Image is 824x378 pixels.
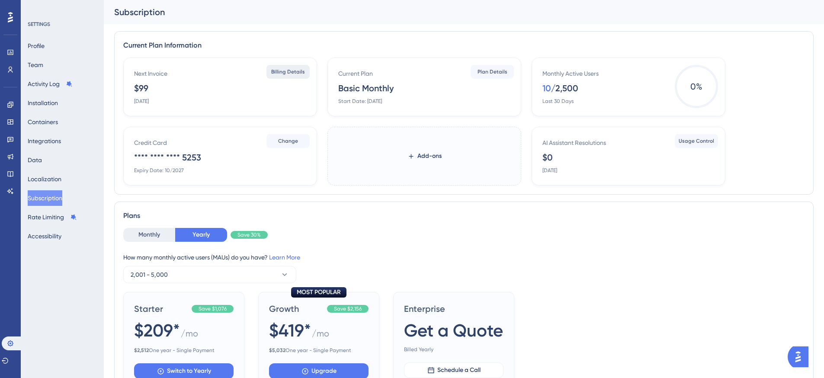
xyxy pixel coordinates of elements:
[28,76,73,92] button: Activity Log
[266,134,310,148] button: Change
[237,231,261,238] span: Save 30%
[338,98,382,105] div: Start Date: [DATE]
[291,287,346,298] div: MOST POPULAR
[134,98,149,105] div: [DATE]
[788,344,814,370] iframe: UserGuiding AI Assistant Launcher
[269,303,324,315] span: Growth
[199,305,227,312] span: Save $1,076
[181,327,198,343] span: / mo
[542,82,551,94] div: 10
[271,68,305,75] span: Billing Details
[28,133,61,149] button: Integrations
[311,366,337,376] span: Upgrade
[471,65,514,79] button: Plan Details
[404,318,503,343] span: Get a Quote
[269,318,311,343] span: $419*
[334,305,362,312] span: Save $2,156
[551,82,578,94] div: / 2,500
[134,167,184,174] div: Expiry Date: 10/2027
[269,347,285,353] b: $ 5,032
[134,347,234,354] span: One year - Single Payment
[134,82,148,94] div: $99
[478,68,507,75] span: Plan Details
[134,138,167,148] div: Credit Card
[134,68,167,79] div: Next Invoice
[542,98,574,105] div: Last 30 Days
[123,266,296,283] button: 2,001 - 5,000
[28,38,45,54] button: Profile
[123,228,175,242] button: Monthly
[28,209,77,225] button: Rate Limiting
[28,114,58,130] button: Containers
[28,21,98,28] div: SETTINGS
[404,303,503,315] span: Enterprise
[123,40,805,51] div: Current Plan Information
[123,252,805,263] div: How many monthly active users (MAUs) do you have?
[28,228,61,244] button: Accessibility
[167,366,211,376] span: Switch to Yearly
[269,254,300,261] a: Learn More
[123,211,805,221] div: Plans
[338,68,373,79] div: Current Plan
[542,151,553,163] div: $0
[114,6,792,18] div: Subscription
[394,148,455,164] button: Add-ons
[542,167,557,174] div: [DATE]
[675,134,718,148] button: Usage Control
[134,303,188,315] span: Starter
[175,228,227,242] button: Yearly
[404,346,503,353] span: Billed Yearly
[278,138,298,144] span: Change
[28,152,42,168] button: Data
[266,65,310,79] button: Billing Details
[679,138,714,144] span: Usage Control
[675,65,718,108] span: 0 %
[134,318,180,343] span: $209*
[338,82,394,94] div: Basic Monthly
[28,171,61,187] button: Localization
[542,138,606,148] div: AI Assistant Resolutions
[28,190,62,206] button: Subscription
[28,57,43,73] button: Team
[417,151,442,161] span: Add-ons
[437,365,481,375] span: Schedule a Call
[312,327,329,343] span: / mo
[404,362,503,378] button: Schedule a Call
[28,95,58,111] button: Installation
[131,269,168,280] span: 2,001 - 5,000
[542,68,599,79] div: Monthly Active Users
[134,347,149,353] b: $ 2,512
[269,347,369,354] span: One year - Single Payment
